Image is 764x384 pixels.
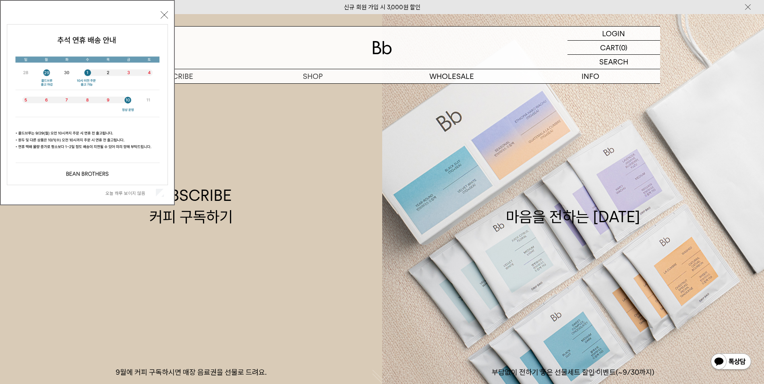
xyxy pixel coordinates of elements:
[382,69,521,83] p: WHOLESALE
[149,185,233,227] div: SUBSCRIBE 커피 구독하기
[602,27,625,40] p: LOGIN
[600,41,619,54] p: CART
[7,25,168,185] img: 5e4d662c6b1424087153c0055ceb1a13_140731.jpg
[344,4,420,11] a: 신규 회원 가입 시 3,000원 할인
[567,27,660,41] a: LOGIN
[710,353,752,372] img: 카카오톡 채널 1:1 채팅 버튼
[599,55,628,69] p: SEARCH
[106,190,154,196] label: 오늘 하루 보이지 않음
[243,69,382,83] a: SHOP
[506,185,640,227] div: 마음을 전하는 [DATE]
[521,69,660,83] p: INFO
[567,41,660,55] a: CART (0)
[161,11,168,19] button: 닫기
[373,41,392,54] img: 로고
[619,41,627,54] p: (0)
